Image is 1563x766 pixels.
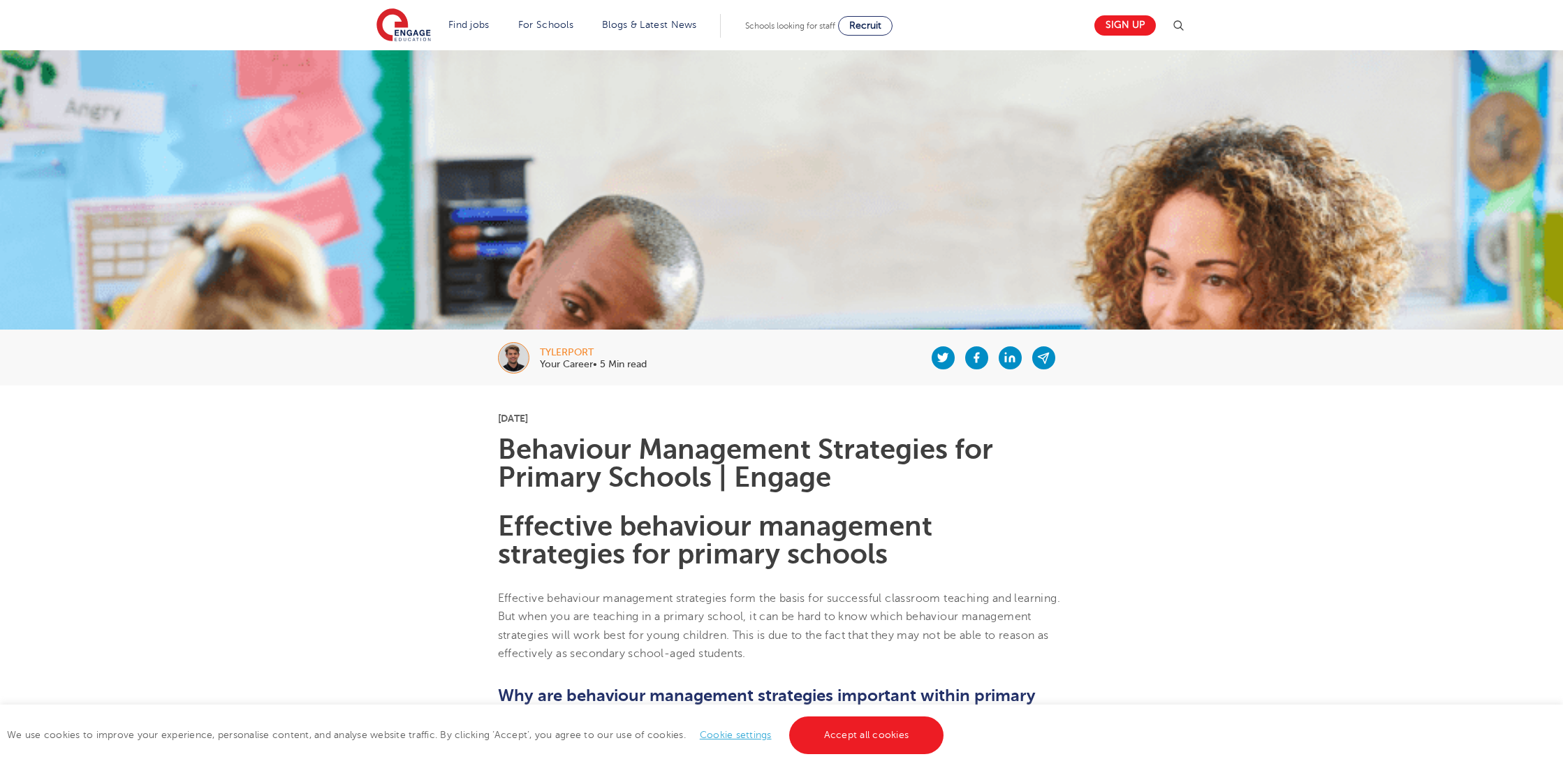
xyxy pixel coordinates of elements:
span: Why are behaviour management strategies important within primary schools? [498,686,1036,729]
span: We use cookies to improve your experience, personalise content, and analyse website traffic. By c... [7,730,947,740]
div: tylerport [540,348,647,358]
a: Blogs & Latest News [602,20,697,30]
a: For Schools [518,20,573,30]
p: [DATE] [498,413,1066,423]
h1: Behaviour Management Strategies for Primary Schools | Engage [498,436,1066,492]
span: Effective behaviour management strategies for primary schools [498,510,932,570]
a: Accept all cookies [789,716,944,754]
p: Your Career• 5 Min read [540,360,647,369]
a: Sign up [1094,15,1156,36]
span: Effective behaviour management strategies form the basis for successful classroom teaching and le... [498,592,1061,660]
span: Schools looking for staff [745,21,835,31]
a: Recruit [838,16,893,36]
a: Find jobs [448,20,490,30]
span: Recruit [849,20,881,31]
a: Cookie settings [700,730,772,740]
img: Engage Education [376,8,431,43]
